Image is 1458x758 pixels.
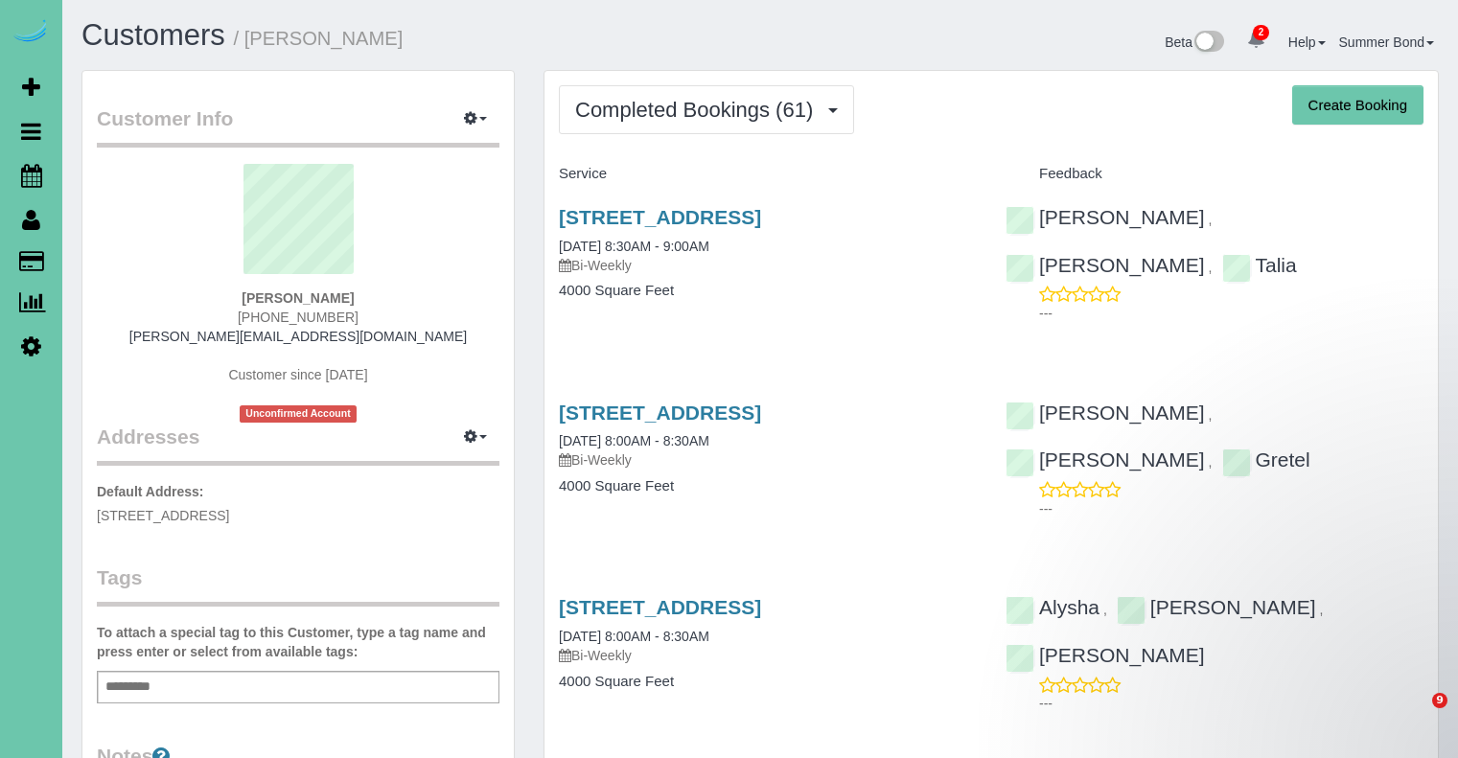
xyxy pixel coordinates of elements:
[559,629,709,644] a: [DATE] 8:00AM - 8:30AM
[129,329,467,344] a: [PERSON_NAME][EMAIL_ADDRESS][DOMAIN_NAME]
[1209,454,1213,470] span: ,
[559,402,761,424] a: [STREET_ADDRESS]
[1006,254,1205,276] a: [PERSON_NAME]
[81,18,225,52] a: Customers
[559,646,977,665] p: Bi-Weekly
[234,28,404,49] small: / [PERSON_NAME]
[97,508,229,523] span: [STREET_ADDRESS]
[1039,694,1423,713] p: ---
[559,433,709,448] a: [DATE] 8:00AM - 8:30AM
[1006,206,1205,228] a: [PERSON_NAME]
[242,290,354,306] strong: [PERSON_NAME]
[97,563,499,607] legend: Tags
[1006,596,1099,618] a: Alysha
[97,482,204,501] label: Default Address:
[559,283,977,299] h4: 4000 Square Feet
[1222,254,1297,276] a: Talia
[559,478,977,494] h4: 4000 Square Feet
[1253,25,1269,40] span: 2
[12,19,50,46] img: Automaid Logo
[1192,31,1224,56] img: New interface
[559,674,977,690] h4: 4000 Square Feet
[559,166,977,182] h4: Service
[1432,693,1447,708] span: 9
[559,256,977,275] p: Bi-Weekly
[559,206,761,228] a: [STREET_ADDRESS]
[1288,34,1326,50] a: Help
[1209,212,1213,227] span: ,
[1006,402,1205,424] a: [PERSON_NAME]
[1006,448,1205,471] a: [PERSON_NAME]
[240,405,357,422] span: Unconfirmed Account
[1238,19,1275,61] a: 2
[559,85,854,134] button: Completed Bookings (61)
[1006,166,1423,182] h4: Feedback
[1222,448,1310,471] a: Gretel
[1209,407,1213,423] span: ,
[1292,85,1423,126] button: Create Booking
[559,596,761,618] a: [STREET_ADDRESS]
[559,450,977,470] p: Bi-Weekly
[1209,260,1213,275] span: ,
[238,310,359,325] span: [PHONE_NUMBER]
[97,104,499,148] legend: Customer Info
[1039,304,1423,323] p: ---
[97,623,499,661] label: To attach a special tag to this Customer, type a tag name and press enter or select from availabl...
[1393,693,1439,739] iframe: Intercom live chat
[228,367,367,382] span: Customer since [DATE]
[1165,34,1224,50] a: Beta
[1039,499,1423,518] p: ---
[1339,34,1434,50] a: Summer Bond
[559,239,709,254] a: [DATE] 8:30AM - 9:00AM
[575,98,822,122] span: Completed Bookings (61)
